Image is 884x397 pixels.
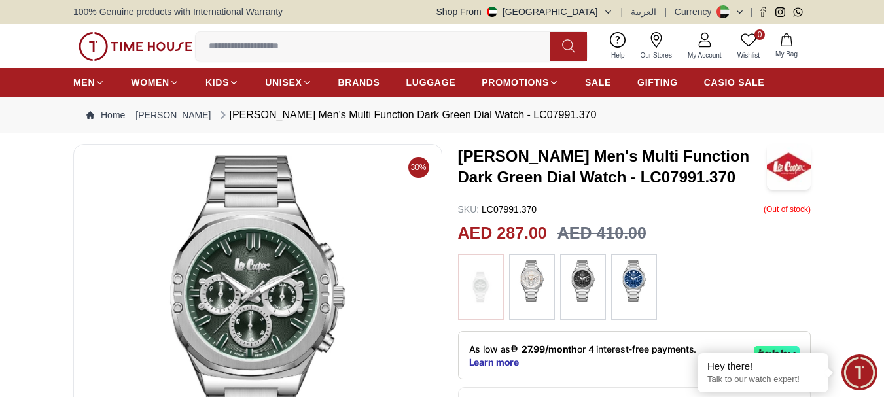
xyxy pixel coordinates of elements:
[73,5,283,18] span: 100% Genuine products with International Warranty
[205,76,229,89] span: KIDS
[754,29,765,40] span: 0
[768,31,805,61] button: My Bag
[732,50,765,60] span: Wishlist
[633,29,680,63] a: Our Stores
[265,76,302,89] span: UNISEX
[458,221,547,246] h2: AED 287.00
[131,76,169,89] span: WOMEN
[408,157,429,178] span: 30%
[750,5,752,18] span: |
[767,144,811,190] img: LEE COOPER Men's Multi Function Dark Green Dial Watch - LC07991.370
[73,76,95,89] span: MEN
[730,29,768,63] a: 0Wishlist
[406,71,456,94] a: LUGGAGE
[675,5,717,18] div: Currency
[482,71,559,94] a: PROMOTIONS
[793,7,803,17] a: Whatsapp
[135,109,211,122] a: [PERSON_NAME]
[764,203,811,216] p: ( Out of stock )
[682,50,727,60] span: My Account
[621,5,624,18] span: |
[338,71,380,94] a: BRANDS
[585,71,611,94] a: SALE
[770,49,803,59] span: My Bag
[73,97,811,133] nav: Breadcrumb
[516,260,548,302] img: ...
[86,109,125,122] a: Home
[707,374,819,385] p: Talk to our watch expert!
[704,71,765,94] a: CASIO SALE
[664,5,667,18] span: |
[73,71,105,94] a: MEN
[631,5,656,18] button: العربية
[465,260,497,314] img: ...
[704,76,765,89] span: CASIO SALE
[603,29,633,63] a: Help
[637,76,678,89] span: GIFTING
[606,50,630,60] span: Help
[775,7,785,17] a: Instagram
[567,260,599,302] img: ...
[637,71,678,94] a: GIFTING
[436,5,613,18] button: Shop From[GEOGRAPHIC_DATA]
[618,260,650,302] img: ...
[758,7,768,17] a: Facebook
[482,76,549,89] span: PROMOTIONS
[217,107,597,123] div: [PERSON_NAME] Men's Multi Function Dark Green Dial Watch - LC07991.370
[458,203,537,216] p: LC07991.370
[707,360,819,373] div: Hey there!
[458,204,480,215] span: SKU :
[585,76,611,89] span: SALE
[841,354,877,390] div: Chat Widget
[406,76,456,89] span: LUGGAGE
[635,50,677,60] span: Our Stores
[458,146,768,188] h3: [PERSON_NAME] Men's Multi Function Dark Green Dial Watch - LC07991.370
[131,71,179,94] a: WOMEN
[338,76,380,89] span: BRANDS
[79,32,192,61] img: ...
[487,7,497,17] img: United Arab Emirates
[265,71,311,94] a: UNISEX
[205,71,239,94] a: KIDS
[557,221,646,246] h3: AED 410.00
